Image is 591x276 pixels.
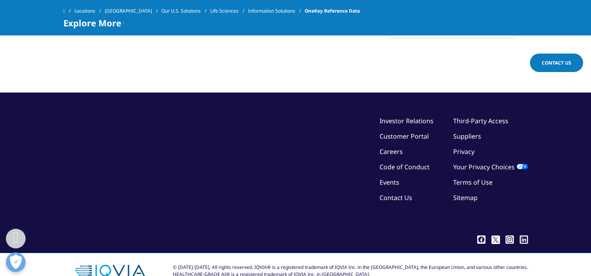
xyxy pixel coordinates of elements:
a: Contact Us [530,54,583,72]
a: Locations [74,4,105,18]
a: Information Solutions [248,4,305,18]
span: OneKey Reference Data [305,4,360,18]
a: [GEOGRAPHIC_DATA] [105,4,161,18]
a: Customer Portal [380,132,429,141]
a: Careers [380,147,403,156]
a: Suppliers [453,132,481,141]
span: Explore More [63,18,121,28]
a: Life Sciences [210,4,248,18]
a: Sitemap [453,193,478,202]
a: Privacy [453,147,474,156]
a: Our U.S. Solutions [161,4,210,18]
a: Third-Party Access [453,117,508,125]
a: Investor Relations [380,117,434,125]
button: Open Preferences [6,252,26,272]
a: Your Privacy Choices [453,163,528,171]
a: Code of Conduct [380,163,430,171]
span: Contact Us [542,59,571,66]
a: Contact Us [380,193,412,202]
a: Events [380,178,399,187]
a: Terms of Use [453,178,493,187]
